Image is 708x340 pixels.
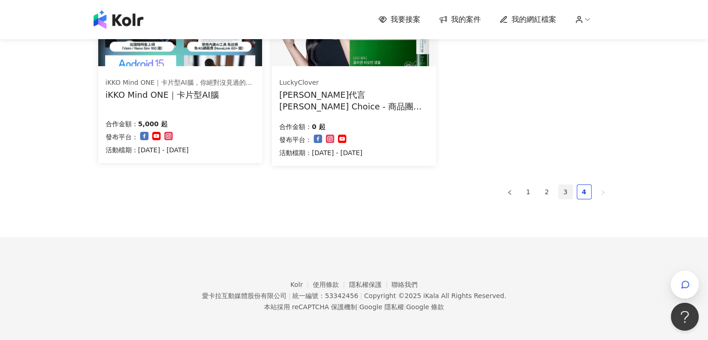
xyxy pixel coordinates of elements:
a: Google 條款 [406,303,444,311]
div: iKKO Mind ONE｜卡片型AI腦 [106,89,255,101]
a: 聯絡我們 [391,281,418,288]
span: | [288,292,290,299]
p: 活動檔期：[DATE] - [DATE] [279,147,363,158]
p: 5,000 起 [138,118,168,129]
a: 使用條款 [313,281,349,288]
span: | [404,303,406,311]
a: Kolr [290,281,313,288]
li: 1 [521,184,536,199]
button: left [502,184,517,199]
li: Next Page [595,184,610,199]
li: 4 [577,184,592,199]
a: 1 [521,185,535,199]
li: 3 [558,184,573,199]
span: right [600,190,606,195]
p: 發布平台： [106,131,138,143]
p: 合作金額： [106,118,138,129]
span: 我的網紅檔案 [512,14,556,25]
p: 0 起 [312,121,325,132]
span: | [360,292,362,299]
div: Copyright © 2025 All Rights Reserved. [364,292,506,299]
a: 隱私權保護 [349,281,392,288]
a: iKala [423,292,439,299]
a: 4 [577,185,591,199]
li: 2 [539,184,554,199]
a: 我的網紅檔案 [499,14,556,25]
li: Previous Page [502,184,517,199]
div: LuckyClover [279,78,428,88]
img: logo [94,10,143,29]
a: 我要接案 [378,14,420,25]
div: [PERSON_NAME]代言 [PERSON_NAME] Choice - 商品團購 -膠原蛋白 [279,89,429,112]
span: | [357,303,359,311]
span: 本站採用 reCAPTCHA 保護機制 [264,301,444,313]
div: 愛卡拉互動媒體股份有限公司 [202,292,286,299]
a: 3 [559,185,573,199]
button: right [595,184,610,199]
p: 活動檔期：[DATE] - [DATE] [106,144,189,156]
span: 我的案件 [451,14,481,25]
span: 我要接案 [391,14,420,25]
div: iKKO Mind ONE｜卡片型AI腦，你絕對沒見過的超強AI設備 [106,78,255,88]
a: 2 [540,185,554,199]
p: 合作金額： [279,121,312,132]
div: 統一編號：53342456 [292,292,358,299]
p: 發布平台： [279,134,312,145]
a: Google 隱私權 [359,303,404,311]
iframe: Help Scout Beacon - Open [671,303,699,331]
span: left [507,190,512,195]
a: 我的案件 [439,14,481,25]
